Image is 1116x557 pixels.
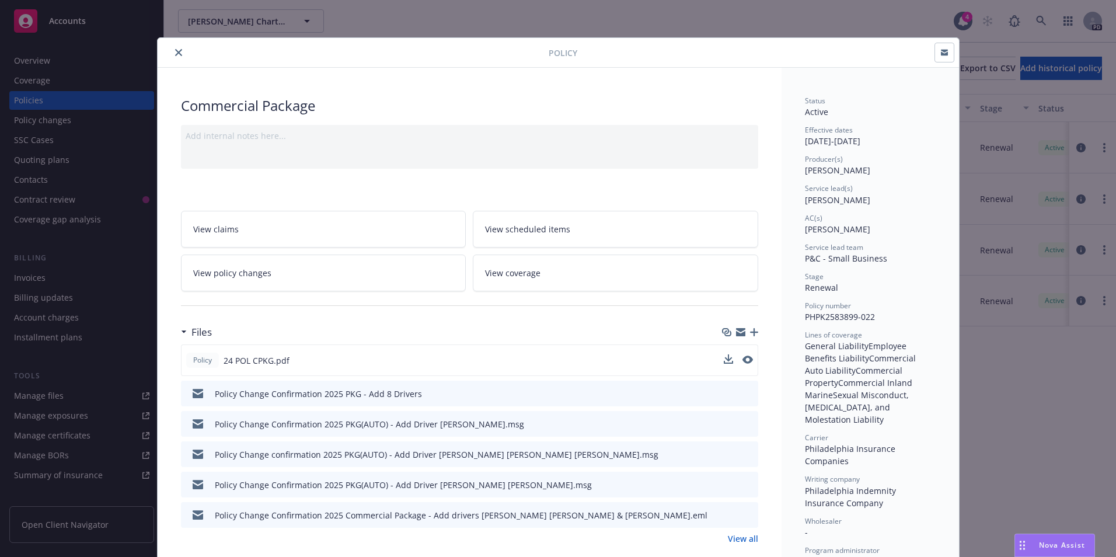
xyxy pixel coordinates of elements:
span: View coverage [485,267,540,279]
button: download file [724,418,734,430]
span: Effective dates [805,125,853,135]
span: Commercial Property [805,365,905,388]
button: download file [724,388,734,400]
div: Add internal notes here... [186,130,754,142]
div: Files [181,325,212,340]
a: View coverage [473,255,758,291]
button: preview file [742,356,753,364]
span: [PERSON_NAME] [805,165,870,176]
button: download file [724,509,734,521]
button: preview file [743,388,754,400]
span: Employee Benefits Liability [805,340,909,364]
span: Commercial Auto Liability [805,353,918,376]
button: preview file [743,479,754,491]
span: Renewal [805,282,838,293]
span: [PERSON_NAME] [805,224,870,235]
span: Active [805,106,828,117]
div: Policy Change Confirmation 2025 PKG - Add 8 Drivers [215,388,422,400]
button: download file [724,354,733,364]
a: View policy changes [181,255,466,291]
span: Philadelphia Insurance Companies [805,443,898,467]
div: Policy Change Confirmation 2025 PKG(AUTO) - Add Driver [PERSON_NAME] [PERSON_NAME].msg [215,479,592,491]
span: - [805,527,808,538]
button: preview file [742,354,753,367]
span: Writing company [805,474,860,484]
div: [DATE] - [DATE] [805,125,936,147]
span: AC(s) [805,213,822,223]
span: Status [805,96,825,106]
button: download file [724,479,734,491]
span: View claims [193,223,239,235]
span: Lines of coverage [805,330,862,340]
span: Nova Assist [1039,540,1085,550]
span: Carrier [805,433,828,443]
span: Stage [805,271,824,281]
span: [PERSON_NAME] [805,194,870,206]
span: View scheduled items [485,223,570,235]
a: View all [728,532,758,545]
button: preview file [743,509,754,521]
span: View policy changes [193,267,271,279]
div: Policy Change confirmation 2025 PKG(AUTO) - Add Driver [PERSON_NAME] [PERSON_NAME] [PERSON_NAME].msg [215,448,658,461]
a: View claims [181,211,466,248]
span: Producer(s) [805,154,843,164]
span: Service lead(s) [805,183,853,193]
span: Sexual Misconduct, [MEDICAL_DATA], and Molestation Liability [805,389,911,425]
span: Policy [191,355,214,365]
h3: Files [191,325,212,340]
span: Commercial Inland Marine [805,377,915,401]
div: Drag to move [1015,534,1030,556]
span: P&C - Small Business [805,253,887,264]
span: Policy number [805,301,851,311]
span: 24 POL CPKG.pdf [224,354,290,367]
span: General Liability [805,340,869,351]
span: Policy [549,47,577,59]
button: Nova Assist [1014,534,1095,557]
button: download file [724,354,733,367]
button: preview file [743,448,754,461]
a: View scheduled items [473,211,758,248]
button: preview file [743,418,754,430]
button: close [172,46,186,60]
div: Policy Change Confirmation 2025 PKG(AUTO) - Add Driver [PERSON_NAME].msg [215,418,524,430]
span: Program administrator [805,545,880,555]
span: Wholesaler [805,516,842,526]
span: PHPK2583899-022 [805,311,875,322]
span: Service lead team [805,242,863,252]
button: download file [724,448,734,461]
div: Commercial Package [181,96,758,116]
div: Policy Change Confirmation 2025 Commercial Package - Add drivers [PERSON_NAME] [PERSON_NAME] & [P... [215,509,707,521]
span: Philadelphia Indemnity Insurance Company [805,485,898,509]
